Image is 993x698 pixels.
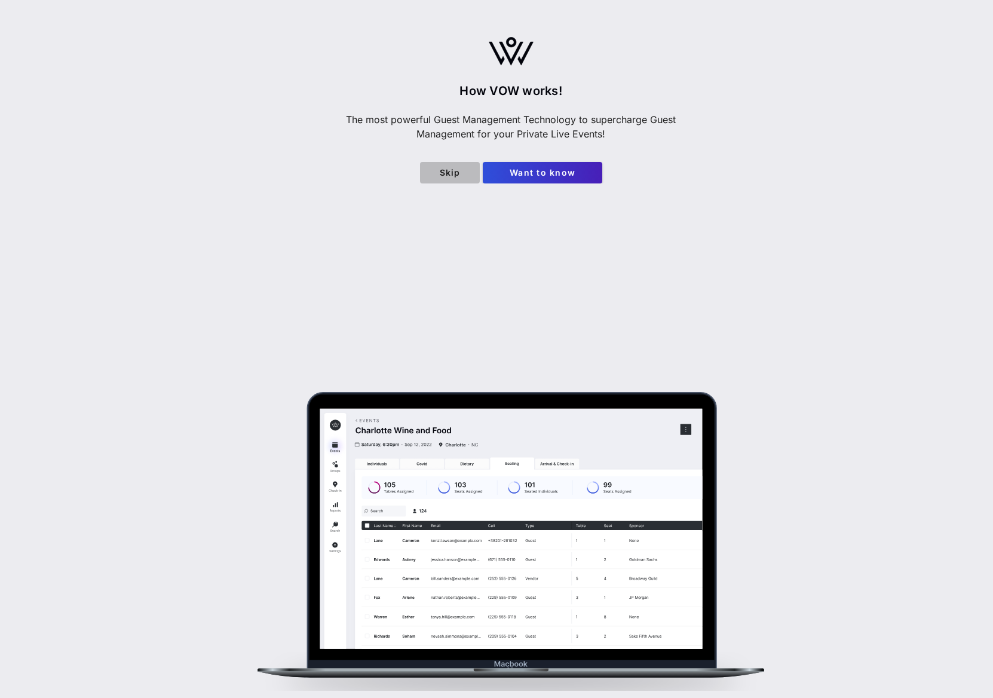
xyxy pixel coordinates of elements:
[332,112,690,141] p: The most powerful Guest Management Technology to supercharge Guest Management for your Private Li...
[492,167,593,177] span: Want to know
[430,167,470,177] span: Skip
[489,37,534,66] img: logo.svg
[483,162,602,183] button: Want to know
[420,162,480,183] a: Skip
[332,79,690,103] p: How VOW works!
